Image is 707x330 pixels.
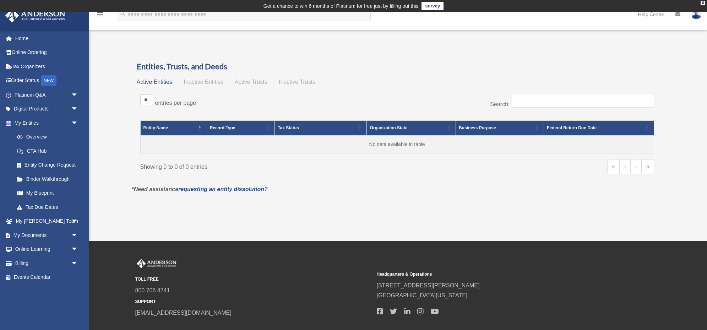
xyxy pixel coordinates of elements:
th: Business Purpose: Activate to sort [456,121,544,136]
th: Entity Name: Activate to invert sorting [140,121,207,136]
span: arrow_drop_down [71,88,85,102]
a: CTA Hub [10,144,85,158]
a: Online Learningarrow_drop_down [5,242,89,256]
a: Tax Organizers [5,59,89,74]
label: entries per page [155,100,196,106]
span: arrow_drop_down [71,102,85,117]
a: Online Ordering [5,45,89,60]
a: Home [5,31,89,45]
th: Organization State: Activate to sort [367,121,456,136]
a: [STREET_ADDRESS][PERSON_NAME] [377,282,480,288]
h3: Entities, Trusts, and Deeds [137,61,658,72]
div: NEW [41,75,56,86]
a: Overview [10,130,82,144]
a: [GEOGRAPHIC_DATA][US_STATE] [377,292,468,298]
a: 800.706.4741 [135,287,170,293]
div: Showing 0 to 0 of 0 entries [140,159,392,172]
th: Federal Return Due Date: Activate to sort [544,121,654,136]
a: Next [631,159,642,174]
span: arrow_drop_down [71,228,85,243]
a: First [607,159,620,174]
img: User Pic [691,9,702,19]
span: arrow_drop_down [71,242,85,257]
div: Get a chance to win 6 months of Platinum for free just by filling out this [263,2,419,10]
span: Federal Return Due Date [547,125,597,130]
small: SUPPORT [135,298,372,305]
span: Active Entities [137,79,172,85]
img: Anderson Advisors Platinum Portal [3,9,67,22]
em: *Need assistance ? [132,186,268,192]
a: Order StatusNEW [5,74,89,88]
a: My Blueprint [10,186,85,200]
a: Digital Productsarrow_drop_down [5,102,89,116]
small: Headquarters & Operations [377,271,613,278]
a: survey [422,2,444,10]
a: Platinum Q&Aarrow_drop_down [5,88,89,102]
i: search [119,10,126,17]
a: Previous [620,159,631,174]
span: Inactive Trusts [279,79,315,85]
span: Tax Status [278,125,299,130]
span: Record Type [210,125,235,130]
span: arrow_drop_down [71,256,85,271]
img: Anderson Advisors Platinum Portal [135,259,178,268]
a: My Entitiesarrow_drop_down [5,116,85,130]
a: Binder Walkthrough [10,172,85,186]
a: My Documentsarrow_drop_down [5,228,89,242]
small: TOLL FREE [135,276,372,283]
a: Entity Change Request [10,158,85,172]
span: Active Trusts [235,79,267,85]
i: menu [96,10,104,18]
span: Entity Name [143,125,168,130]
span: Business Purpose [459,125,496,130]
th: Tax Status: Activate to sort [275,121,367,136]
a: Events Calendar [5,270,89,285]
span: arrow_drop_down [71,214,85,229]
span: Inactive Entities [184,79,223,85]
a: menu [96,12,104,18]
a: My [PERSON_NAME] Teamarrow_drop_down [5,214,89,228]
a: Tax Due Dates [10,200,85,214]
a: Billingarrow_drop_down [5,256,89,270]
div: close [701,1,705,5]
label: Search: [490,101,510,107]
a: Last [642,159,654,174]
a: [EMAIL_ADDRESS][DOMAIN_NAME] [135,310,232,316]
th: Record Type: Activate to sort [207,121,274,136]
a: requesting an entity dissolution [178,186,264,192]
td: No data available in table [140,135,654,153]
span: Organization State [370,125,407,130]
span: arrow_drop_down [71,116,85,130]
